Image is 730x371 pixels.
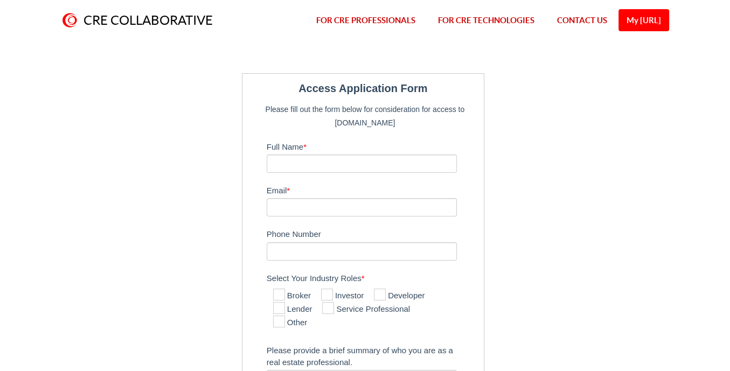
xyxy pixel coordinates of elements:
[261,103,469,129] p: Please fill out the form below for consideration for access to [DOMAIN_NAME]
[267,269,478,286] label: Select Your Industry Roles
[273,290,311,303] label: Broker
[273,317,308,330] label: Other
[322,303,410,316] label: Service Professional
[267,225,478,242] label: Phone Number
[267,341,478,370] label: Please provide a brief summary of who you are as a real estate professional.
[267,137,478,155] label: Full Name
[248,79,478,97] legend: Access Application Form
[267,181,478,198] label: Email
[273,303,312,316] label: Lender
[374,290,425,303] label: Developer
[321,290,364,303] label: Investor
[618,9,669,31] a: My [URL]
